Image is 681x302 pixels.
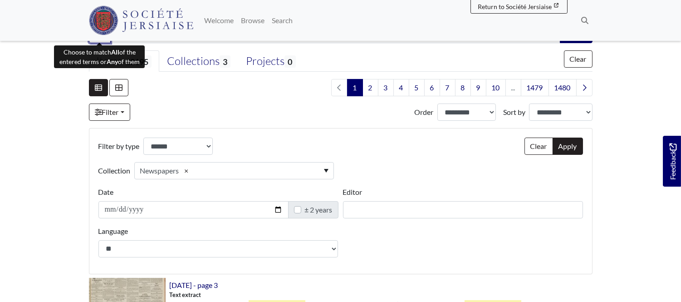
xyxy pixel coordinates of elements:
[54,45,145,68] div: Choose to match of the entered terms or of them
[268,11,296,30] a: Search
[393,79,409,96] a: Goto page 4
[169,281,218,289] a: [DATE] - page 3
[409,79,425,96] a: Goto page 5
[470,79,486,96] a: Goto page 9
[486,79,506,96] a: Goto page 10
[663,136,681,187] a: Would you like to provide feedback?
[667,144,678,180] span: Feedback
[478,3,552,10] span: Return to Société Jersiaise
[167,54,230,68] div: Collections
[564,50,593,68] button: Clear
[107,58,118,65] strong: Any
[424,79,440,96] a: Goto page 6
[169,291,201,299] span: Text extract
[140,165,179,176] div: Newspapers
[237,11,268,30] a: Browse
[111,48,119,56] strong: All
[89,4,194,37] a: Société Jersiaise logo
[455,79,471,96] a: Goto page 8
[524,138,553,155] button: Clear
[201,11,237,30] a: Welcome
[343,187,363,198] label: Editor
[181,165,192,176] a: ×
[415,107,434,118] label: Order
[98,162,131,179] label: Collection
[576,79,593,96] a: Next page
[305,204,333,215] label: ± 2 years
[503,107,525,118] label: Sort by
[363,79,378,96] a: Goto page 2
[378,79,394,96] a: Goto page 3
[98,187,114,198] label: Date
[521,79,549,96] a: Goto page 1479
[246,54,295,68] div: Projects
[89,6,194,35] img: Société Jersiaise
[553,138,583,155] button: Apply
[89,104,130,121] a: Filter
[440,79,456,96] a: Goto page 7
[328,79,593,96] nav: pagination
[284,55,295,68] span: 0
[549,79,577,96] a: Goto page 1480
[347,79,363,96] span: Goto page 1
[331,79,348,96] li: Previous page
[220,55,230,68] span: 3
[98,138,140,155] label: Filter by type
[98,226,128,237] label: Language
